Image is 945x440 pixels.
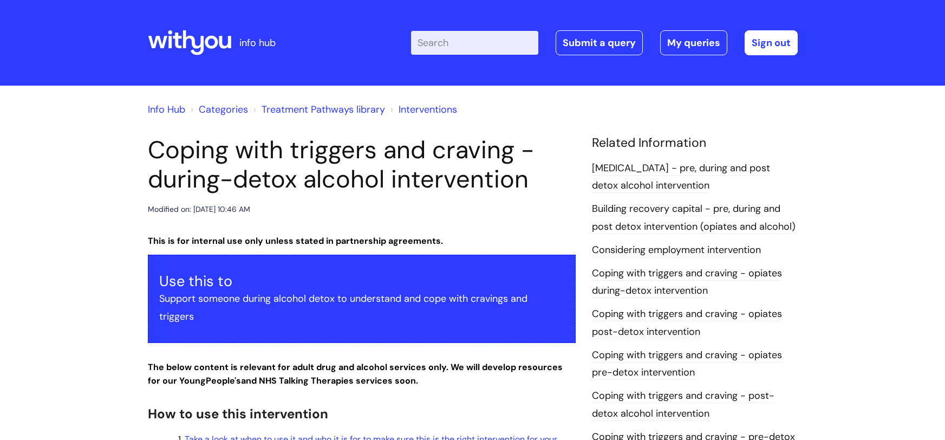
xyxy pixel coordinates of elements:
a: Building recovery capital - pre, during and post detox intervention (opiates and alcohol) [592,202,796,234]
li: Solution home [188,101,248,118]
a: Interventions [399,103,457,116]
a: Info Hub [148,103,185,116]
a: Sign out [745,30,798,55]
input: Search [411,31,538,55]
div: | - [411,30,798,55]
h3: Use this to [159,273,564,290]
strong: This is for internal use only unless stated in partnership agreements. [148,235,443,247]
a: Coping with triggers and craving - opiates pre-detox intervention [592,348,782,380]
li: Treatment Pathways library [251,101,385,118]
a: My queries [660,30,727,55]
p: info hub [239,34,276,51]
h4: Related Information [592,135,798,151]
div: Modified on: [DATE] 10:46 AM [148,203,250,216]
strong: The below content is relevant for adult drug and alcohol services only. We will develop resources... [148,361,563,386]
a: Submit a query [556,30,643,55]
p: Support someone during alcohol detox to understand and cope with cravings and triggers [159,290,564,325]
strong: People's [206,375,241,386]
a: Treatment Pathways library [262,103,385,116]
a: Categories [199,103,248,116]
a: Coping with triggers and craving - opiates during-detox intervention [592,267,782,298]
h1: Coping with triggers and craving - during-detox alcohol intervention [148,135,576,194]
li: Interventions [388,101,457,118]
a: Coping with triggers and craving - opiates post-detox intervention [592,307,782,339]
a: Considering employment intervention [592,243,761,257]
a: Coping with triggers and craving - post-detox alcohol intervention [592,389,774,420]
a: [MEDICAL_DATA] - pre, during and post detox alcohol intervention [592,161,770,193]
span: How to use this intervention [148,405,328,422]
